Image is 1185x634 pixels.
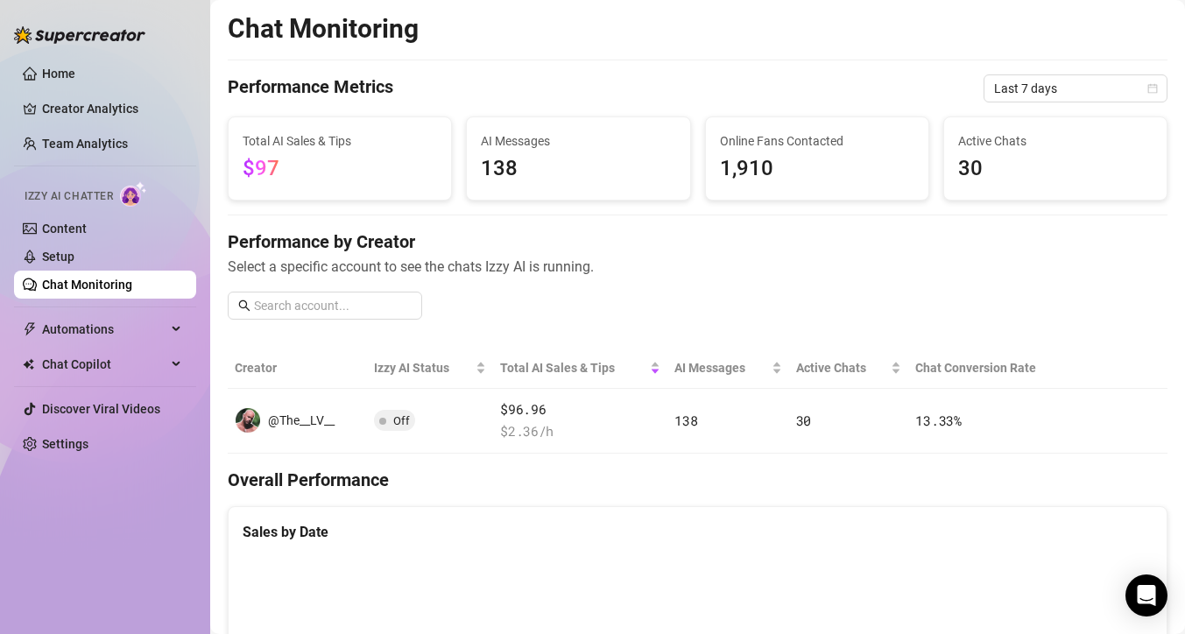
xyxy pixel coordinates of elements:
th: AI Messages [667,348,788,389]
th: Active Chats [789,348,909,389]
span: Select a specific account to see the chats Izzy AI is running. [228,256,1167,278]
span: Off [393,414,410,427]
span: 1,910 [720,152,914,186]
span: search [238,299,250,312]
span: 13.33 % [915,412,961,429]
span: Izzy AI Status [374,358,472,377]
img: Chat Copilot [23,358,34,370]
a: Home [42,67,75,81]
div: Open Intercom Messenger [1125,574,1167,616]
span: $ 2.36 /h [500,421,660,442]
img: AI Chatter [120,181,147,207]
a: Settings [42,437,88,451]
input: Search account... [254,296,412,315]
th: Chat Conversion Rate [908,348,1073,389]
span: $96.96 [500,399,660,420]
span: AI Messages [481,131,675,151]
a: Discover Viral Videos [42,402,160,416]
span: Automations [42,315,166,343]
th: Izzy AI Status [367,348,493,389]
span: Chat Copilot [42,350,166,378]
th: Creator [228,348,367,389]
span: 30 [958,152,1153,186]
span: Last 7 days [994,75,1157,102]
span: @The__LV__ [268,413,335,427]
a: Chat Monitoring [42,278,132,292]
span: Active Chats [958,131,1153,151]
a: Creator Analytics [42,95,182,123]
span: Online Fans Contacted [720,131,914,151]
span: 30 [796,412,811,429]
h2: Chat Monitoring [228,12,419,46]
span: Total AI Sales & Tips [243,131,437,151]
a: Content [42,222,87,236]
span: Active Chats [796,358,888,377]
span: 138 [674,412,697,429]
a: Setup [42,250,74,264]
img: @The__LV__ [236,408,260,433]
th: Total AI Sales & Tips [493,348,667,389]
img: logo-BBDzfeDw.svg [14,26,145,44]
span: $97 [243,156,279,180]
a: Team Analytics [42,137,128,151]
span: calendar [1147,83,1158,94]
div: Sales by Date [243,521,1153,543]
span: thunderbolt [23,322,37,336]
h4: Performance Metrics [228,74,393,102]
h4: Overall Performance [228,468,1167,492]
span: 138 [481,152,675,186]
span: Total AI Sales & Tips [500,358,646,377]
h4: Performance by Creator [228,229,1167,254]
span: AI Messages [674,358,767,377]
span: Izzy AI Chatter [25,188,113,205]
